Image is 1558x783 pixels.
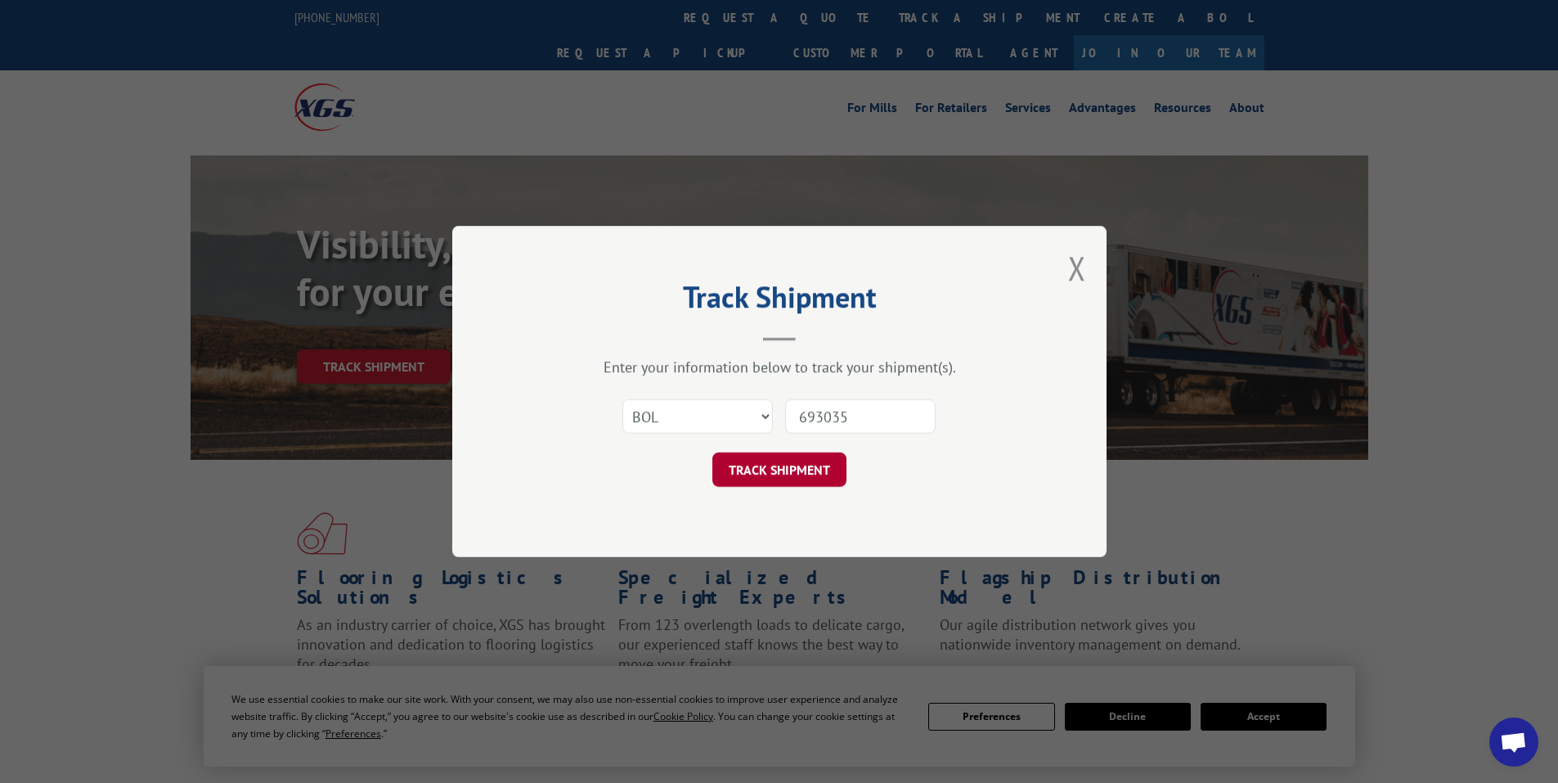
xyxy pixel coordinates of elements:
button: Close modal [1068,246,1086,290]
input: Number(s) [785,399,936,434]
div: Enter your information below to track your shipment(s). [534,358,1025,376]
button: TRACK SHIPMENT [712,452,846,487]
h2: Track Shipment [534,286,1025,317]
div: Open chat [1489,718,1538,767]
